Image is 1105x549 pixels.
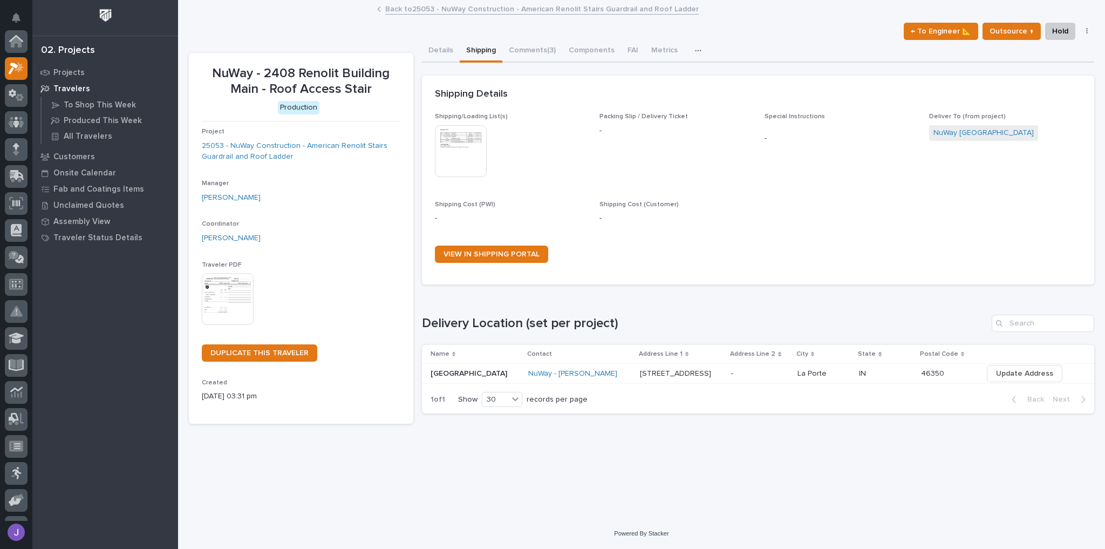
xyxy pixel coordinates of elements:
[435,89,508,100] h2: Shipping Details
[482,394,508,405] div: 30
[385,2,699,15] a: Back to25053 - NuWay Construction - American Renolit Stairs Guardrail and Roof Ladder
[32,181,178,197] a: Fab and Coatings Items
[797,367,829,378] p: La Porte
[202,379,227,386] span: Created
[202,180,229,187] span: Manager
[983,23,1041,40] button: Outsource ↑
[64,132,112,141] p: All Travelers
[32,80,178,97] a: Travelers
[920,348,958,360] p: Postal Code
[202,128,224,135] span: Project
[202,262,242,268] span: Traveler PDF
[1052,25,1068,38] span: Hold
[1021,395,1044,404] span: Back
[202,192,261,204] a: [PERSON_NAME]
[422,40,460,63] button: Details
[527,395,588,404] p: records per page
[202,344,317,362] a: DUPLICATE THIS TRAVELER
[614,530,669,537] a: Powered By Stacker
[1003,395,1048,404] button: Back
[42,128,178,144] a: All Travelers
[42,97,178,112] a: To Shop This Week
[765,133,917,144] p: -
[53,84,90,94] p: Travelers
[278,101,319,114] div: Production
[64,100,136,110] p: To Shop This Week
[42,113,178,128] a: Produced This Week
[796,348,808,360] p: City
[435,213,587,224] p: -
[435,246,548,263] a: VIEW IN SHIPPING PORTAL
[858,348,876,360] p: State
[1048,395,1094,404] button: Next
[502,40,562,63] button: Comments (3)
[992,315,1094,332] input: Search
[422,316,988,331] h1: Delivery Location (set per project)
[53,185,144,194] p: Fab and Coatings Items
[53,201,124,211] p: Unclaimed Quotes
[1053,395,1076,404] span: Next
[64,116,142,126] p: Produced This Week
[210,349,309,357] span: DUPLICATE THIS TRAVELER
[32,197,178,213] a: Unclaimed Quotes
[640,367,713,378] p: [STREET_ADDRESS]
[202,66,400,97] p: NuWay - 2408 Renolit Building Main - Roof Access Stair
[5,521,28,544] button: users-avatar
[527,348,552,360] p: Contact
[435,201,495,208] span: Shipping Cost (PWI)
[599,201,679,208] span: Shipping Cost (Customer)
[731,367,735,378] p: -
[32,148,178,165] a: Customers
[5,6,28,29] button: Notifications
[422,364,1095,384] tr: [GEOGRAPHIC_DATA][GEOGRAPHIC_DATA] NuWay - [PERSON_NAME] [STREET_ADDRESS][STREET_ADDRESS] -- La P...
[53,233,142,243] p: Traveler Status Details
[987,365,1062,382] button: Update Address
[1045,23,1075,40] button: Hold
[96,5,115,25] img: Workspace Logo
[621,40,645,63] button: FAI
[202,140,400,163] a: 25053 - NuWay Construction - American Renolit Stairs Guardrail and Roof Ladder
[528,369,617,378] a: NuWay - [PERSON_NAME]
[921,367,946,378] p: 46350
[929,113,1006,120] span: Deliver To (from project)
[562,40,621,63] button: Components
[639,348,683,360] p: Address Line 1
[202,221,239,227] span: Coordinator
[645,40,684,63] button: Metrics
[13,13,28,30] div: Notifications
[990,25,1034,38] span: Outsource ↑
[435,113,508,120] span: Shipping/Loading List(s)
[53,168,116,178] p: Onsite Calendar
[599,125,752,137] p: -
[32,229,178,246] a: Traveler Status Details
[202,233,261,244] a: [PERSON_NAME]
[933,127,1034,139] a: NuWay [GEOGRAPHIC_DATA]
[765,113,825,120] span: Special Instructions
[41,45,95,57] div: 02. Projects
[53,68,85,78] p: Projects
[911,25,971,38] span: ← To Engineer 📐
[32,165,178,181] a: Onsite Calendar
[431,367,509,378] p: [GEOGRAPHIC_DATA]
[599,213,752,224] p: -
[422,387,454,413] p: 1 of 1
[904,23,978,40] button: ← To Engineer 📐
[32,64,178,80] a: Projects
[599,113,688,120] span: Packing Slip / Delivery Ticket
[730,348,775,360] p: Address Line 2
[431,348,449,360] p: Name
[859,367,868,378] p: IN
[444,250,540,258] span: VIEW IN SHIPPING PORTAL
[202,391,400,402] p: [DATE] 03:31 pm
[460,40,502,63] button: Shipping
[996,367,1053,380] span: Update Address
[53,217,110,227] p: Assembly View
[458,395,478,404] p: Show
[53,152,95,162] p: Customers
[32,213,178,229] a: Assembly View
